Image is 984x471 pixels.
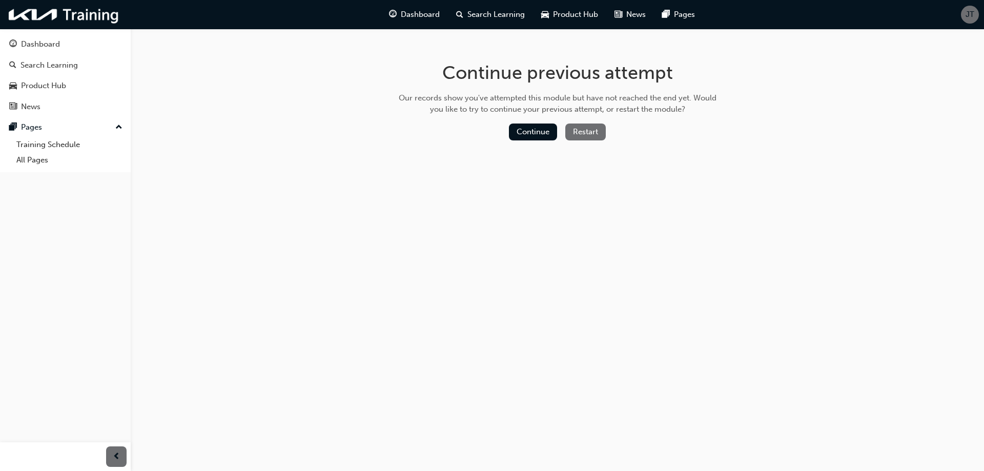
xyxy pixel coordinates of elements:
a: All Pages [12,152,127,168]
div: Dashboard [21,38,60,50]
span: pages-icon [662,8,670,21]
span: pages-icon [9,123,17,132]
span: search-icon [456,8,463,21]
span: car-icon [9,81,17,91]
div: Pages [21,121,42,133]
button: Continue [509,124,557,140]
a: Product Hub [4,76,127,95]
div: Search Learning [20,59,78,71]
div: Our records show you've attempted this module but have not reached the end yet. Would you like to... [395,92,720,115]
span: News [626,9,646,21]
span: Product Hub [553,9,598,21]
a: News [4,97,127,116]
span: car-icon [541,8,549,21]
div: News [21,101,40,113]
span: news-icon [614,8,622,21]
span: guage-icon [9,40,17,49]
a: car-iconProduct Hub [533,4,606,25]
button: JT [961,6,979,24]
button: Pages [4,118,127,137]
button: Restart [565,124,606,140]
button: DashboardSearch LearningProduct HubNews [4,33,127,118]
a: Search Learning [4,56,127,75]
a: Dashboard [4,35,127,54]
h1: Continue previous attempt [395,62,720,84]
span: search-icon [9,61,16,70]
img: kia-training [5,4,123,25]
span: up-icon [115,121,122,134]
a: search-iconSearch Learning [448,4,533,25]
div: Product Hub [21,80,66,92]
span: prev-icon [113,450,120,463]
a: pages-iconPages [654,4,703,25]
span: JT [966,9,974,21]
a: Training Schedule [12,137,127,153]
span: Search Learning [467,9,525,21]
span: guage-icon [389,8,397,21]
span: news-icon [9,103,17,112]
a: news-iconNews [606,4,654,25]
span: Pages [674,9,695,21]
span: Dashboard [401,9,440,21]
a: guage-iconDashboard [381,4,448,25]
